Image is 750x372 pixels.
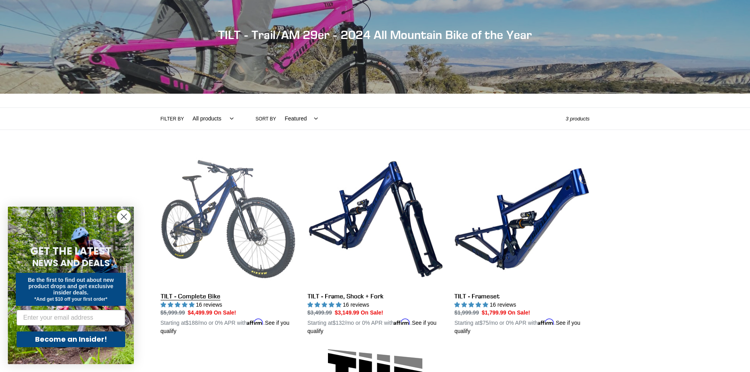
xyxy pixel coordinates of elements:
span: NEWS AND DEALS [32,257,110,269]
span: GET THE LATEST [30,244,111,258]
button: Become an Insider! [17,331,125,347]
span: Be the first to find out about new product drops and get exclusive insider deals. [28,277,114,296]
label: Sort by [256,115,276,122]
span: TILT - Trail/AM 29er - 2024 All Mountain Bike of the Year [218,28,532,42]
input: Enter your email address [17,310,125,326]
button: Close dialog [117,210,131,224]
span: 3 products [566,116,590,122]
label: Filter by [161,115,184,122]
span: *And get $10 off your first order* [34,296,107,302]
